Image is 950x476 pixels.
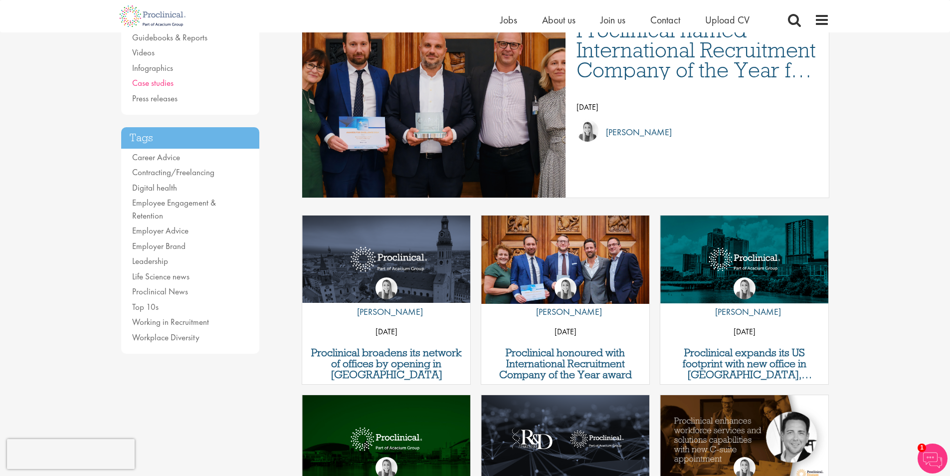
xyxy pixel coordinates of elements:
[660,324,828,339] p: [DATE]
[576,120,598,142] img: Hannah Burke
[660,216,828,304] a: Link to a post
[576,20,819,80] h3: Proclinical named International Recruitment Company of the Year for the second year running
[302,216,470,304] a: Link to a post
[598,125,672,140] p: [PERSON_NAME]
[665,347,823,380] a: Proclinical expands its US footprint with new office in [GEOGRAPHIC_DATA], [GEOGRAPHIC_DATA]
[481,216,649,350] img: Proclinical receives APSCo International Recruitment Company of the Year award
[132,77,174,88] a: Case studies
[918,444,926,452] span: 1
[132,225,189,236] a: Employer Advice
[132,332,199,343] a: Workplace Diversity
[481,324,649,339] p: [DATE]
[307,347,465,380] a: Proclinical broadens its network of offices by opening in [GEOGRAPHIC_DATA]
[529,277,602,324] a: Hannah Burke [PERSON_NAME]
[660,216,828,303] img: Proclinical launches new office in Austin, TX
[132,271,190,282] a: Life Science news
[542,13,575,26] a: About us
[705,13,750,26] a: Upload CV
[132,93,178,104] a: Press releases
[734,277,756,299] img: Hannah Burke
[350,304,423,319] p: [PERSON_NAME]
[254,10,613,198] img: Proclinical receives APSCo International Recruitment Company of the Year award
[708,304,781,319] p: [PERSON_NAME]
[132,32,207,43] a: Guidebooks & Reports
[132,301,159,312] a: Top 10s
[600,13,625,26] a: Join us
[302,10,566,198] a: Link to a post
[302,216,470,303] img: Proclinical launches in Munich
[376,277,397,299] img: Hannah Burke
[7,439,135,469] iframe: reCAPTCHA
[132,316,209,327] a: Working in Recruitment
[918,444,948,474] img: Chatbot
[302,324,470,339] p: [DATE]
[132,255,168,266] a: Leadership
[708,277,781,324] a: Hannah Burke [PERSON_NAME]
[121,127,260,149] h3: Tags
[132,286,188,297] a: Proclinical News
[529,304,602,319] p: [PERSON_NAME]
[132,152,180,163] a: Career Advice
[132,167,214,178] a: Contracting/Freelancing
[555,277,576,299] img: Hannah Burke
[500,13,517,26] a: Jobs
[132,240,186,251] a: Employer Brand
[650,13,680,26] a: Contact
[481,216,649,304] a: Link to a post
[486,347,644,380] a: Proclinical honoured with International Recruitment Company of the Year award
[132,197,216,221] a: Employee Engagement & Retention
[576,120,819,145] a: Hannah Burke [PERSON_NAME]
[350,277,423,324] a: Hannah Burke [PERSON_NAME]
[132,182,177,193] a: Digital health
[132,47,155,58] a: Videos
[576,20,819,80] a: Proclinical named International Recruitment Company of the Year for the second year runnin …
[132,62,173,73] a: Infographics
[576,100,819,115] p: [DATE]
